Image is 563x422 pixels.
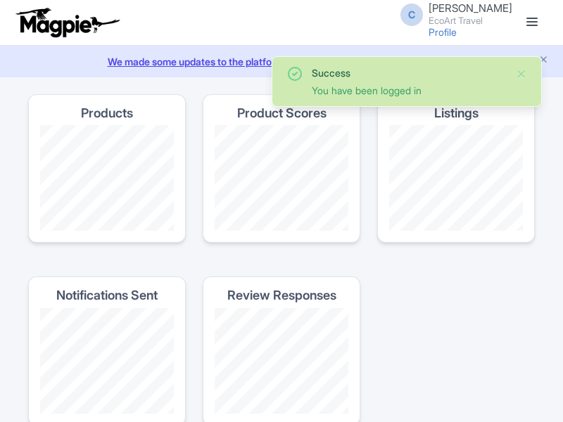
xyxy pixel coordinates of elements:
[13,7,122,38] img: logo-ab69f6fb50320c5b225c76a69d11143b.png
[392,3,512,25] a: C [PERSON_NAME] EcoArt Travel
[81,106,133,120] h4: Products
[237,106,327,120] h4: Product Scores
[56,288,158,302] h4: Notifications Sent
[434,106,479,120] h4: Listings
[312,65,505,80] div: Success
[227,288,336,302] h4: Review Responses
[538,53,549,69] button: Close announcement
[516,65,527,82] button: Close
[312,83,505,98] div: You have been logged in
[429,16,512,25] small: EcoArt Travel
[400,4,423,26] span: C
[429,26,457,38] a: Profile
[429,1,512,15] span: [PERSON_NAME]
[8,54,555,69] a: We made some updates to the platform. Read more about the new layout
